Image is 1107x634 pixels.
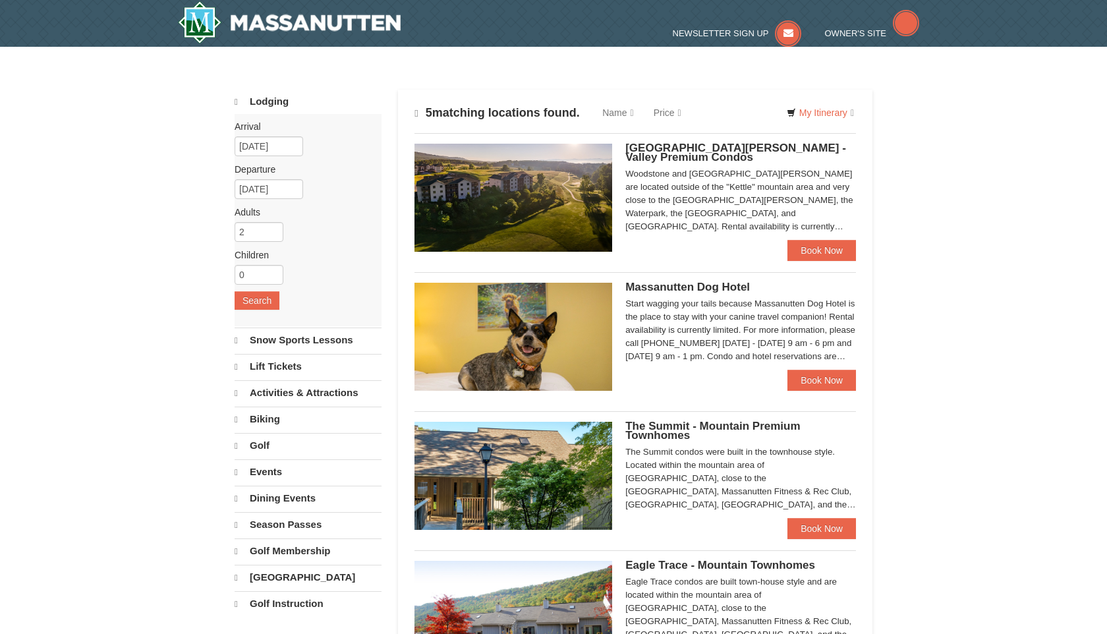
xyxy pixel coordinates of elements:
span: Newsletter Sign Up [673,28,769,38]
a: Activities & Attractions [235,380,382,405]
div: Start wagging your tails because Massanutten Dog Hotel is the place to stay with your canine trav... [625,297,856,363]
label: Children [235,248,372,262]
a: Lift Tickets [235,354,382,379]
a: My Itinerary [778,103,863,123]
a: Golf [235,433,382,458]
label: Arrival [235,120,372,133]
a: [GEOGRAPHIC_DATA] [235,565,382,590]
img: 19219034-1-0eee7e00.jpg [414,422,612,530]
span: [GEOGRAPHIC_DATA][PERSON_NAME] - Valley Premium Condos [625,142,846,163]
div: Woodstone and [GEOGRAPHIC_DATA][PERSON_NAME] are located outside of the "Kettle" mountain area an... [625,167,856,233]
a: Dining Events [235,486,382,511]
a: Golf Membership [235,538,382,563]
a: Price [644,100,691,126]
span: Owner's Site [825,28,887,38]
label: Departure [235,163,372,176]
button: Search [235,291,279,310]
a: Massanutten Resort [178,1,401,43]
div: The Summit condos were built in the townhouse style. Located within the mountain area of [GEOGRAP... [625,446,856,511]
a: Lodging [235,90,382,114]
a: Season Passes [235,512,382,537]
img: 19219041-4-ec11c166.jpg [414,144,612,252]
span: The Summit - Mountain Premium Townhomes [625,420,800,442]
a: Events [235,459,382,484]
span: Eagle Trace - Mountain Townhomes [625,559,815,571]
label: Adults [235,206,372,219]
a: Name [592,100,643,126]
a: Golf Instruction [235,591,382,616]
a: Newsletter Sign Up [673,28,802,38]
a: Biking [235,407,382,432]
a: Book Now [787,240,856,261]
img: Massanutten Resort Logo [178,1,401,43]
a: Owner's Site [825,28,920,38]
a: Book Now [787,370,856,391]
a: Snow Sports Lessons [235,328,382,353]
span: Massanutten Dog Hotel [625,281,750,293]
img: 27428181-5-81c892a3.jpg [414,283,612,391]
a: Book Now [787,518,856,539]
